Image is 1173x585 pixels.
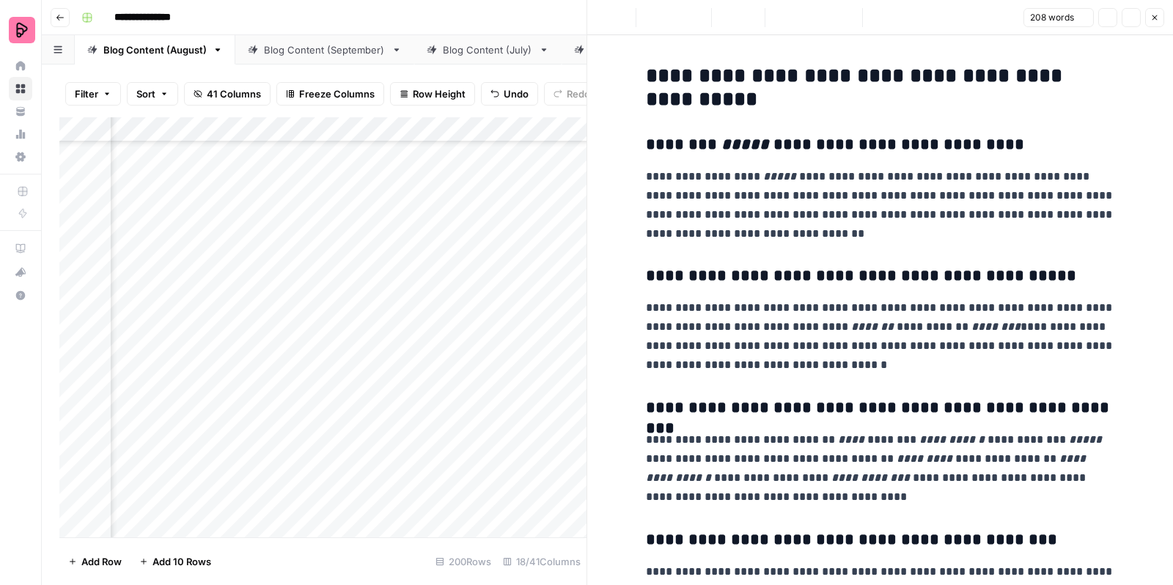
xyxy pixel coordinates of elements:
div: 18/41 Columns [497,550,586,573]
span: 41 Columns [207,87,261,101]
button: Workspace: Preply [9,12,32,48]
button: Row Height [390,82,475,106]
a: Browse [9,77,32,100]
span: Freeze Columns [299,87,375,101]
a: Blog Content (September) [235,35,414,65]
div: 200 Rows [430,550,497,573]
button: 208 words [1023,8,1094,27]
button: Redo [544,82,600,106]
a: AirOps Academy [9,237,32,260]
span: Row Height [413,87,466,101]
div: Blog Content (September) [264,43,386,57]
span: Undo [504,87,529,101]
button: Undo [481,82,538,106]
a: Blog Content (August) [75,35,235,65]
a: Your Data [9,100,32,123]
div: What's new? [10,261,32,283]
div: Blog Content (August) [103,43,207,57]
a: Settings [9,145,32,169]
span: 208 words [1030,11,1074,24]
div: Blog Content (July) [443,43,533,57]
button: Help + Support [9,284,32,307]
span: Filter [75,87,98,101]
span: Sort [136,87,155,101]
span: Add Row [81,554,122,569]
button: Add Row [59,550,130,573]
img: Preply Logo [9,17,35,43]
button: 41 Columns [184,82,271,106]
a: Usage [9,122,32,146]
a: Home [9,54,32,78]
button: Sort [127,82,178,106]
a: Blog Content (April) [562,35,710,65]
span: Redo [567,87,590,101]
span: Add 10 Rows [152,554,211,569]
button: What's new? [9,260,32,284]
button: Add 10 Rows [130,550,220,573]
button: Filter [65,82,121,106]
button: Freeze Columns [276,82,384,106]
a: Blog Content (July) [414,35,562,65]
